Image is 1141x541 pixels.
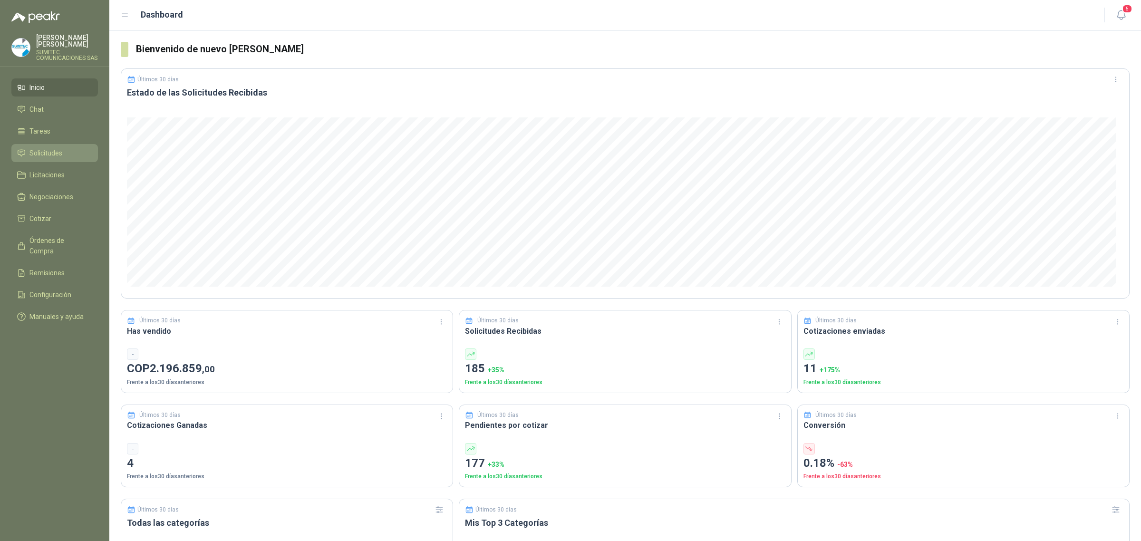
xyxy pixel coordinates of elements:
[11,144,98,162] a: Solicitudes
[465,360,785,378] p: 185
[29,170,65,180] span: Licitaciones
[127,472,447,481] p: Frente a los 30 días anteriores
[29,311,84,322] span: Manuales y ayuda
[11,100,98,118] a: Chat
[11,122,98,140] a: Tareas
[465,378,785,387] p: Frente a los 30 días anteriores
[837,461,853,468] span: -63 %
[127,517,447,529] h3: Todas las categorías
[29,104,44,115] span: Chat
[11,11,60,23] img: Logo peakr
[127,87,1123,98] h3: Estado de las Solicitudes Recibidas
[127,360,447,378] p: COP
[477,411,519,420] p: Últimos 30 días
[11,78,98,97] a: Inicio
[11,210,98,228] a: Cotizar
[202,364,215,375] span: ,00
[150,362,215,375] span: 2.196.859
[139,411,181,420] p: Últimos 30 días
[29,290,71,300] span: Configuración
[803,472,1123,481] p: Frente a los 30 días anteriores
[141,8,183,21] h1: Dashboard
[36,34,98,48] p: [PERSON_NAME] [PERSON_NAME]
[139,316,181,325] p: Últimos 30 días
[136,42,1130,57] h3: Bienvenido de nuevo [PERSON_NAME]
[29,235,89,256] span: Órdenes de Compra
[803,419,1123,431] h3: Conversión
[29,82,45,93] span: Inicio
[127,443,138,454] div: -
[11,308,98,326] a: Manuales y ayuda
[12,39,30,57] img: Company Logo
[815,411,857,420] p: Últimos 30 días
[29,148,62,158] span: Solicitudes
[465,472,785,481] p: Frente a los 30 días anteriores
[475,506,517,513] p: Últimos 30 días
[803,360,1123,378] p: 11
[127,348,138,360] div: -
[477,316,519,325] p: Últimos 30 días
[11,232,98,260] a: Órdenes de Compra
[465,517,1123,529] h3: Mis Top 3 Categorías
[1112,7,1130,24] button: 5
[820,366,840,374] span: + 175 %
[465,325,785,337] h3: Solicitudes Recibidas
[11,188,98,206] a: Negociaciones
[127,378,447,387] p: Frente a los 30 días anteriores
[127,325,447,337] h3: Has vendido
[465,419,785,431] h3: Pendientes por cotizar
[11,286,98,304] a: Configuración
[815,316,857,325] p: Últimos 30 días
[29,268,65,278] span: Remisiones
[29,192,73,202] span: Negociaciones
[137,76,179,83] p: Últimos 30 días
[127,454,447,473] p: 4
[803,325,1123,337] h3: Cotizaciones enviadas
[29,213,51,224] span: Cotizar
[488,461,504,468] span: + 33 %
[29,126,50,136] span: Tareas
[137,506,179,513] p: Últimos 30 días
[488,366,504,374] span: + 35 %
[127,419,447,431] h3: Cotizaciones Ganadas
[11,166,98,184] a: Licitaciones
[465,454,785,473] p: 177
[36,49,98,61] p: SUMITEC COMUNICACIONES SAS
[803,378,1123,387] p: Frente a los 30 días anteriores
[803,454,1123,473] p: 0.18%
[11,264,98,282] a: Remisiones
[1122,4,1132,13] span: 5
